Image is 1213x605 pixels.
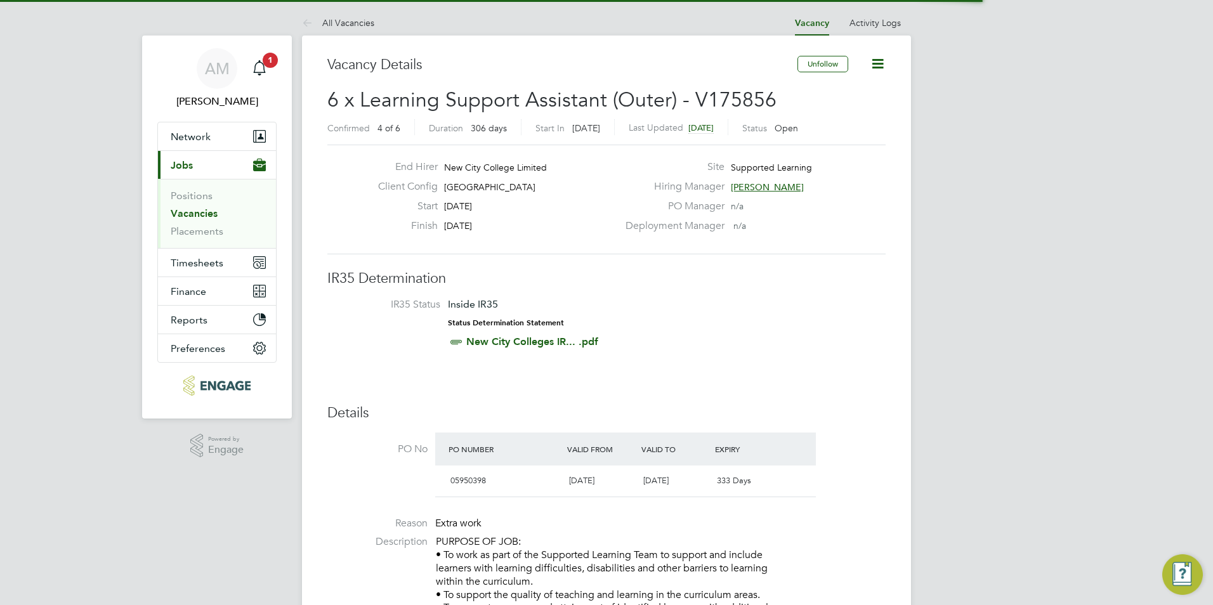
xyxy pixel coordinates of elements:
[618,180,725,193] label: Hiring Manager
[466,335,598,348] a: New City Colleges IR... .pdf
[775,122,798,134] span: Open
[731,200,744,212] span: n/a
[171,342,225,355] span: Preferences
[340,298,440,311] label: IR35 Status
[629,122,683,133] label: Last Updated
[535,122,565,134] label: Start In
[327,517,428,530] label: Reason
[171,314,207,326] span: Reports
[205,60,230,77] span: AM
[171,257,223,269] span: Timesheets
[158,306,276,334] button: Reports
[688,122,714,133] span: [DATE]
[142,36,292,419] nav: Main navigation
[183,375,251,396] img: axcis-logo-retina.png
[171,207,218,219] a: Vacancies
[327,535,428,549] label: Description
[564,438,638,460] div: Valid From
[377,122,400,134] span: 4 of 6
[797,56,848,72] button: Unfollow
[208,434,244,445] span: Powered by
[327,270,886,288] h3: IR35 Determination
[569,475,594,486] span: [DATE]
[171,285,206,297] span: Finance
[190,434,244,458] a: Powered byEngage
[247,48,272,89] a: 1
[643,475,669,486] span: [DATE]
[450,475,486,486] span: 05950398
[171,159,193,171] span: Jobs
[742,122,767,134] label: Status
[731,162,812,173] span: Supported Learning
[849,17,901,29] a: Activity Logs
[795,18,829,29] a: Vacancy
[448,298,498,310] span: Inside IR35
[731,181,804,193] span: [PERSON_NAME]
[429,122,463,134] label: Duration
[157,94,277,109] span: Andrew Murphy
[618,200,725,213] label: PO Manager
[368,200,438,213] label: Start
[327,88,777,112] span: 6 x Learning Support Assistant (Outer) - V175856
[263,53,278,68] span: 1
[435,517,482,530] span: Extra work
[158,122,276,150] button: Network
[302,17,374,29] a: All Vacancies
[327,122,370,134] label: Confirmed
[445,438,564,460] div: PO Number
[368,160,438,174] label: End Hirer
[327,56,797,74] h3: Vacancy Details
[208,445,244,455] span: Engage
[717,475,751,486] span: 333 Days
[471,122,507,134] span: 306 days
[638,438,712,460] div: Valid To
[368,180,438,193] label: Client Config
[157,375,277,396] a: Go to home page
[158,151,276,179] button: Jobs
[444,162,547,173] span: New City College Limited
[157,48,277,109] a: AM[PERSON_NAME]
[618,160,725,174] label: Site
[712,438,786,460] div: Expiry
[618,219,725,233] label: Deployment Manager
[1162,554,1203,595] button: Engage Resource Center
[733,220,746,231] span: n/a
[448,318,564,327] strong: Status Determination Statement
[158,179,276,248] div: Jobs
[158,277,276,305] button: Finance
[444,181,535,193] span: [GEOGRAPHIC_DATA]
[327,404,886,422] h3: Details
[171,225,223,237] a: Placements
[158,249,276,276] button: Timesheets
[327,443,428,456] label: PO No
[572,122,600,134] span: [DATE]
[444,200,472,212] span: [DATE]
[158,334,276,362] button: Preferences
[171,131,211,143] span: Network
[171,190,213,202] a: Positions
[444,220,472,231] span: [DATE]
[368,219,438,233] label: Finish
